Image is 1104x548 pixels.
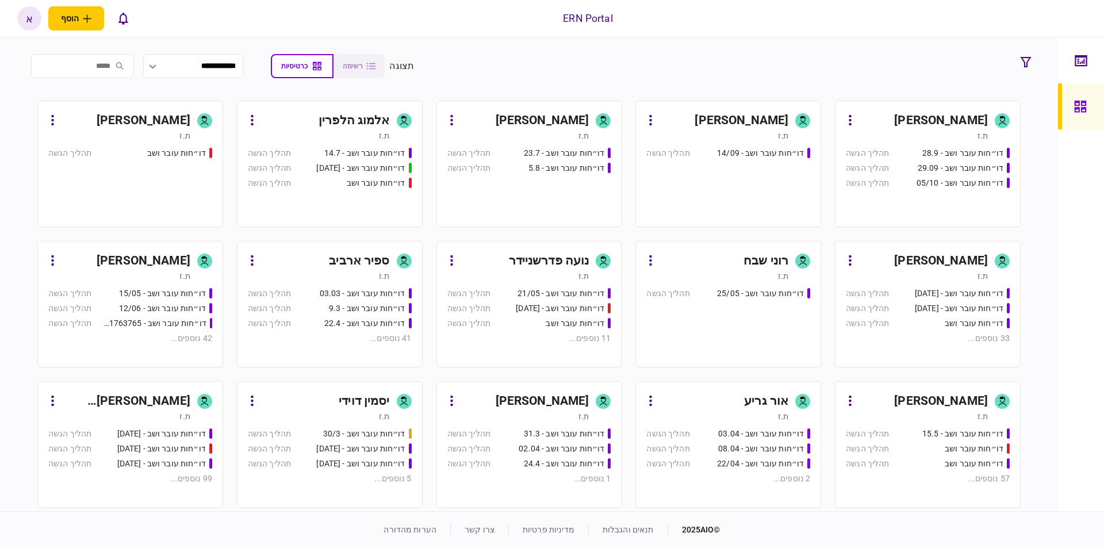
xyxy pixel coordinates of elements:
div: דו״חות עובר ושב - 19/03/2025 [117,428,206,440]
div: דו״חות עובר ושב - 02/09/25 [316,458,405,470]
div: © 2025 AIO [668,524,720,536]
a: [PERSON_NAME]ת.זדו״חות עובר ושב - 15/05תהליך הגשהדו״חות עובר ושב - 12/06תהליך הגשהדו״חות עובר ושב... [37,241,223,367]
div: תהליך הגשה [248,162,291,174]
div: דו״חות עובר ושב - 05/10 [917,177,1003,189]
div: 11 נוספים ... [447,332,611,344]
div: ת.ז [379,270,389,282]
a: הערות מהדורה [384,525,436,534]
button: פתח רשימת התראות [111,6,135,30]
div: 57 נוספים ... [846,473,1010,485]
button: פתח תפריט להוספת לקוח [48,6,104,30]
div: דו״חות עובר ושב - 19.3.25 [117,443,206,455]
div: תהליך הגשה [48,443,91,455]
div: תהליך הגשה [48,147,91,159]
div: תהליך הגשה [248,458,291,470]
div: תהליך הגשה [846,317,889,329]
div: תהליך הגשה [846,302,889,315]
button: כרטיסיות [271,54,333,78]
div: דו״חות עובר ושב - 15.5 [922,428,1003,440]
div: תהליך הגשה [646,147,689,159]
a: יסמין דוידית.זדו״חות עובר ושב - 30/3תהליך הגשהדו״חות עובר ושב - 31.08.25תהליך הגשהדו״חות עובר ושב... [237,381,423,508]
a: [PERSON_NAME]ת.זדו״חות עובר ושבתהליך הגשה [37,101,223,227]
div: דו״חות עובר ושב - 30/3 [323,428,405,440]
div: תהליך הגשה [447,428,490,440]
div: אור גריע [744,392,788,411]
div: ת.ז [379,411,389,422]
div: דו״חות עובר ושב [546,317,604,329]
div: [PERSON_NAME] [97,252,190,270]
a: [PERSON_NAME]ת.זדו״חות עובר ושב - 15.5תהליך הגשהדו״חות עובר ושבתהליך הגשהדו״חות עובר ושבתהליך הגש... [835,381,1021,508]
div: דו״חות עובר ושב - 19.3.25 [117,458,206,470]
div: דו״חות עובר ושב - 28.9 [922,147,1003,159]
div: תהליך הגשה [447,147,490,159]
div: תהליך הגשה [48,428,91,440]
div: דו״חות עובר ושב - 03/06/25 [516,302,604,315]
div: דו״חות עובר ושב - 14/09 [717,147,804,159]
div: תהליך הגשה [646,458,689,470]
div: 2 נוספים ... [646,473,810,485]
div: תהליך הגשה [846,288,889,300]
div: דו״חות עובר ושב - 29.09 [918,162,1003,174]
a: ספיר ארביבת.זדו״חות עובר ושב - 03.03תהליך הגשהדו״חות עובר ושב - 9.3תהליך הגשהדו״חות עובר ושב - 22... [237,241,423,367]
div: דו״חות עובר ושב - 511763765 18/06 [103,317,206,329]
div: [PERSON_NAME] [496,392,589,411]
div: דו״חות עובר ושב - 12/06 [119,302,206,315]
div: דו״חות עובר ושב - 5.8 [528,162,605,174]
div: דו״חות עובר ושב [347,177,405,189]
div: דו״חות עובר ושב - 23.7 [524,147,605,159]
div: דו״חות עובר ושב - 15.07.25 [316,162,405,174]
a: אור גריעת.זדו״חות עובר ושב - 03.04תהליך הגשהדו״חות עובר ושב - 08.04תהליך הגשהדו״חות עובר ושב - 22... [635,381,821,508]
div: דו״חות עובר ושב - 08.04 [718,443,804,455]
div: ת.ז [977,270,988,282]
div: 1 נוספים ... [447,473,611,485]
div: דו״חות עובר ושב - 9.3 [329,302,405,315]
div: דו״חות עובר ושב - 14.7 [324,147,405,159]
div: תצוגה [389,59,414,73]
div: דו״חות עובר ושב - 15/05 [119,288,206,300]
div: ת.ז [179,411,190,422]
div: רוני שבח [743,252,788,270]
div: יסמין דוידי [339,392,389,411]
div: ת.ז [578,130,589,141]
div: דו״חות עובר ושב [945,458,1003,470]
div: [PERSON_NAME] [695,112,788,130]
div: ת.ז [578,411,589,422]
div: דו״חות עובר ושב - 25/05 [717,288,804,300]
a: [PERSON_NAME]ת.זדו״חות עובר ושב - 31.3תהליך הגשהדו״חות עובר ושב - 02.04תהליך הגשהדו״חות עובר ושב ... [436,381,622,508]
button: רשימה [333,54,385,78]
div: [PERSON_NAME] [894,252,988,270]
div: תהליך הגשה [248,428,291,440]
a: תנאים והגבלות [603,525,654,534]
div: ת.ז [179,270,190,282]
div: תהליך הגשה [248,443,291,455]
a: [PERSON_NAME] [PERSON_NAME]ת.זדו״חות עובר ושב - 19/03/2025תהליך הגשהדו״חות עובר ושב - 19.3.25תהלי... [37,381,223,508]
a: [PERSON_NAME]ת.זדו״חות עובר ושב - 25.06.25תהליך הגשהדו״חות עובר ושב - 26.06.25תהליך הגשהדו״חות עו... [835,241,1021,367]
div: תהליך הגשה [248,317,291,329]
div: דו״חות עובר ושב [147,147,206,159]
a: נועה פדרשניידרת.זדו״חות עובר ושב - 21/05תהליך הגשהדו״חות עובר ושב - 03/06/25תהליך הגשהדו״חות עובר... [436,241,622,367]
div: 42 נוספים ... [48,332,212,344]
div: דו״חות עובר ושב [945,317,1003,329]
div: [PERSON_NAME] [97,112,190,130]
a: צרו קשר [465,525,494,534]
div: דו״חות עובר ושב - 22/04 [717,458,804,470]
div: ERN Portal [563,11,612,26]
div: דו״חות עובר ושב - 24.4 [524,458,605,470]
div: ת.ז [778,411,788,422]
div: תהליך הגשה [248,147,291,159]
div: דו״חות עובר ושב [945,443,1003,455]
div: תהליך הגשה [48,302,91,315]
div: 41 נוספים ... [248,332,412,344]
div: דו״חות עובר ושב - 31.08.25 [316,443,405,455]
div: תהליך הגשה [248,302,291,315]
div: תהליך הגשה [646,443,689,455]
div: תהליך הגשה [447,443,490,455]
div: דו״חות עובר ושב - 03.04 [718,428,804,440]
div: תהליך הגשה [248,288,291,300]
div: תהליך הגשה [846,162,889,174]
div: תהליך הגשה [846,177,889,189]
div: תהליך הגשה [447,162,490,174]
div: ספיר ארביב [329,252,389,270]
div: תהליך הגשה [48,458,91,470]
div: דו״חות עובר ושב - 03.03 [320,288,405,300]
